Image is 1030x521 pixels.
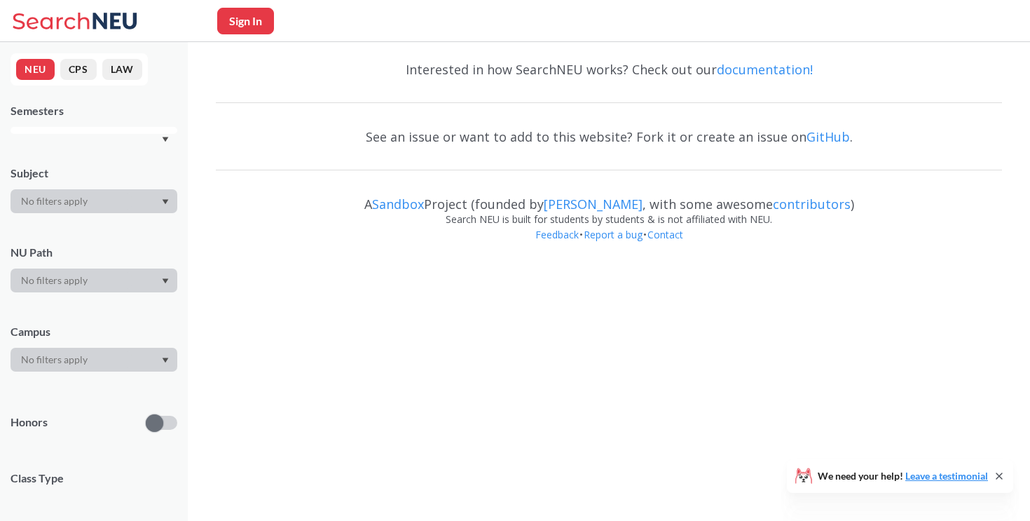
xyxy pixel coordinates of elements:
svg: Dropdown arrow [162,278,169,284]
div: NU Path [11,245,177,260]
button: NEU [16,59,55,80]
button: Sign In [217,8,274,34]
a: Contact [647,228,684,241]
div: Dropdown arrow [11,269,177,292]
a: documentation! [717,61,813,78]
a: contributors [773,196,851,212]
div: Campus [11,324,177,339]
div: See an issue or want to add to this website? Fork it or create an issue on . [216,116,1002,157]
div: Semesters [11,103,177,119]
a: Report a bug [583,228,643,241]
div: • • [216,227,1002,264]
a: GitHub [806,128,850,145]
span: Class Type [11,471,177,486]
div: Subject [11,165,177,181]
button: CPS [60,59,97,80]
div: Interested in how SearchNEU works? Check out our [216,49,1002,90]
a: Sandbox [372,196,424,212]
a: Leave a testimonial [905,470,988,482]
div: Dropdown arrow [11,348,177,372]
p: Honors [11,414,48,431]
svg: Dropdown arrow [162,358,169,363]
svg: Dropdown arrow [162,137,169,142]
div: A Project (founded by , with some awesome ) [216,184,1002,212]
a: Feedback [535,228,579,241]
span: We need your help! [818,471,988,481]
div: Search NEU is built for students by students & is not affiliated with NEU. [216,212,1002,227]
a: [PERSON_NAME] [544,196,643,212]
div: Dropdown arrow [11,189,177,213]
svg: Dropdown arrow [162,199,169,205]
button: LAW [102,59,142,80]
